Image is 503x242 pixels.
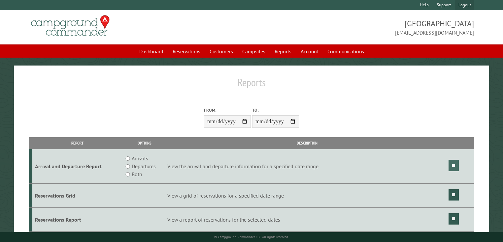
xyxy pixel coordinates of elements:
h1: Reports [29,76,474,94]
td: View the arrival and departure information for a specified date range [166,149,448,184]
label: To: [252,107,299,113]
a: Customers [206,45,237,58]
img: Campground Commander [29,13,112,39]
label: From: [204,107,251,113]
th: Report [32,137,123,149]
a: Reservations [169,45,204,58]
a: Reports [271,45,295,58]
th: Description [166,137,448,149]
small: © Campground Commander LLC. All rights reserved. [214,235,289,239]
a: Campsites [238,45,269,58]
td: Reservations Report [32,207,123,231]
td: Reservations Grid [32,184,123,208]
a: Communications [323,45,368,58]
span: [GEOGRAPHIC_DATA] [EMAIL_ADDRESS][DOMAIN_NAME] [251,18,474,37]
a: Dashboard [135,45,167,58]
a: Account [297,45,322,58]
td: Arrival and Departure Report [32,149,123,184]
label: Departures [132,162,156,170]
label: Arrivals [132,154,148,162]
td: View a grid of reservations for a specified date range [166,184,448,208]
th: Options [123,137,167,149]
label: Both [132,170,142,178]
td: View a report of reservations for the selected dates [166,207,448,231]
